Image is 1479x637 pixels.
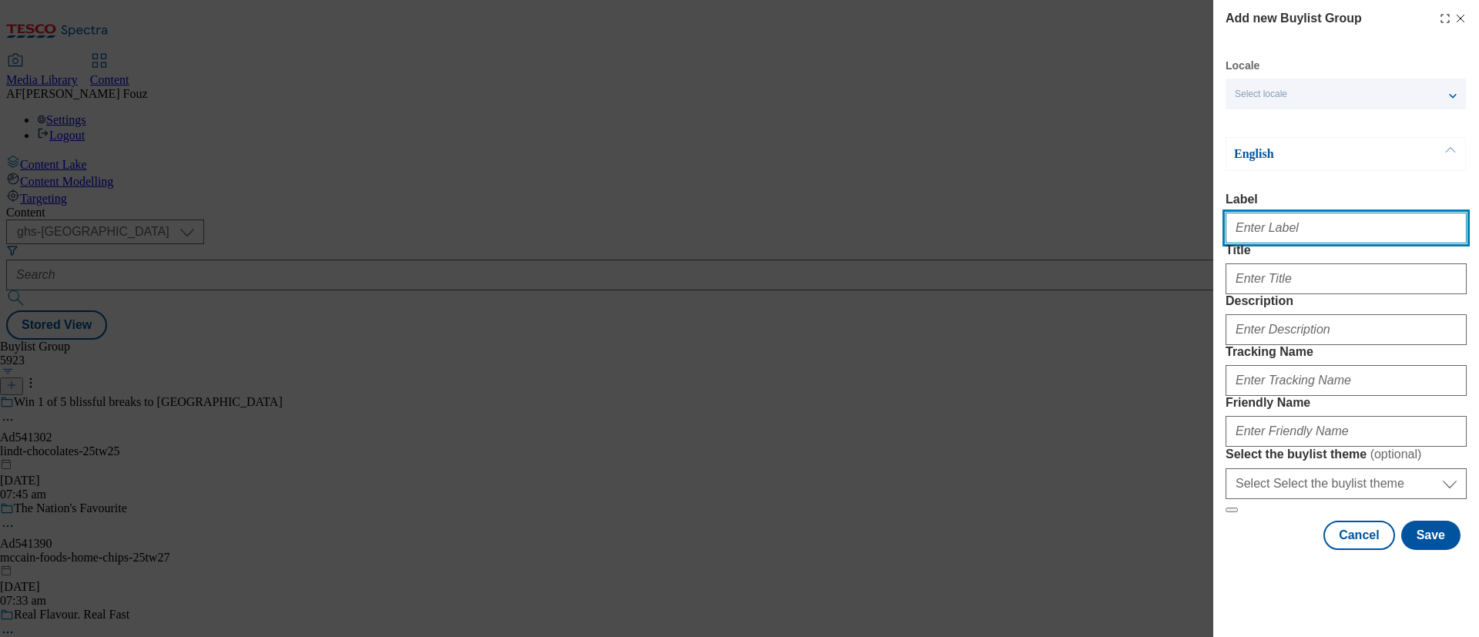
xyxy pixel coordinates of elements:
p: English [1234,146,1396,162]
input: Enter Tracking Name [1226,365,1467,396]
button: Select locale [1226,79,1466,109]
span: Select locale [1235,89,1287,100]
label: Select the buylist theme [1226,447,1467,462]
input: Enter Friendly Name [1226,416,1467,447]
span: ( optional ) [1370,448,1422,461]
label: Friendly Name [1226,396,1467,410]
label: Label [1226,193,1467,206]
button: Save [1401,521,1461,550]
label: Title [1226,243,1467,257]
label: Locale [1226,62,1259,70]
h4: Add new Buylist Group [1226,9,1362,28]
input: Enter Label [1226,213,1467,243]
label: Tracking Name [1226,345,1467,359]
button: Cancel [1323,521,1394,550]
input: Enter Title [1226,263,1467,294]
input: Enter Description [1226,314,1467,345]
label: Description [1226,294,1467,308]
